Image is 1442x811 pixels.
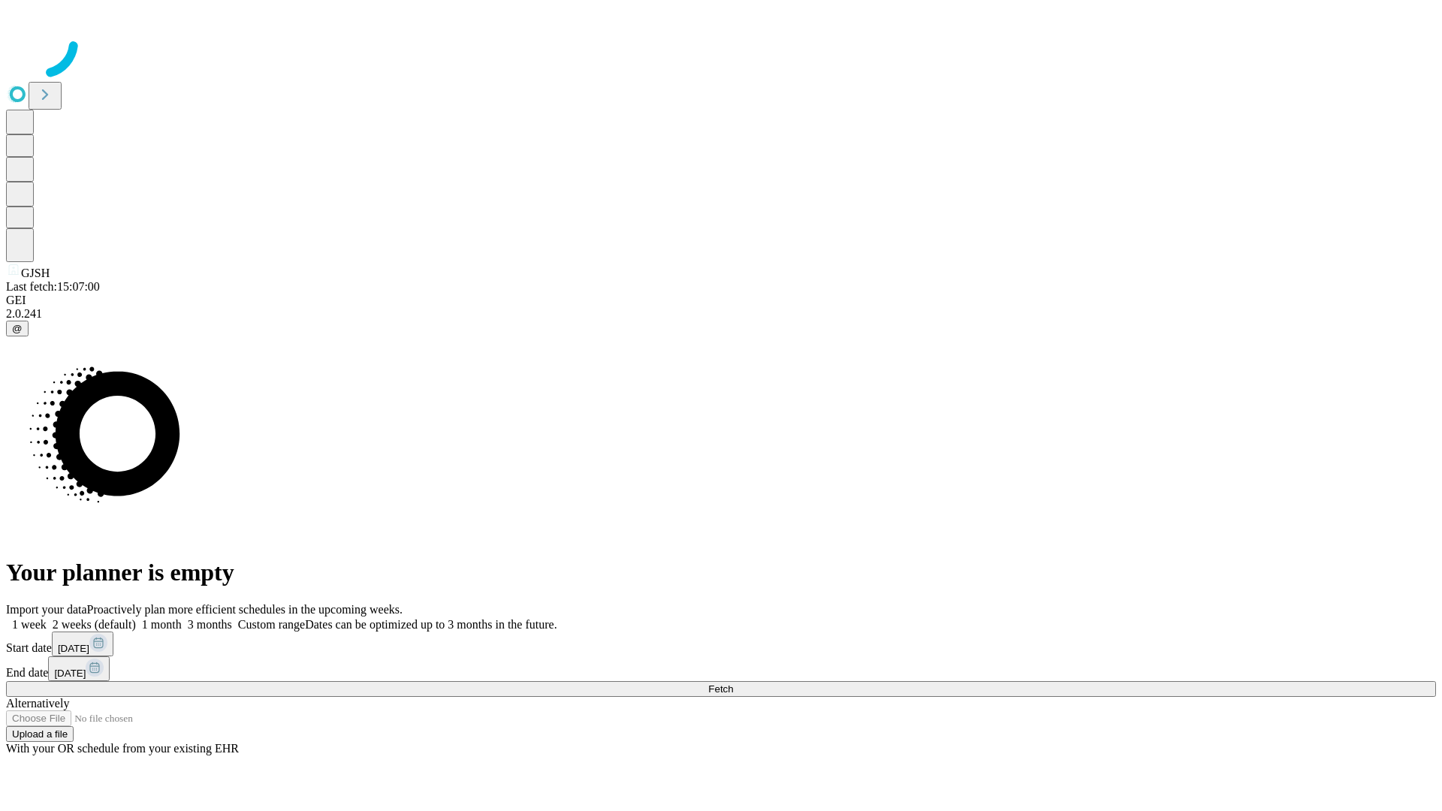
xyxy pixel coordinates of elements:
[188,618,232,631] span: 3 months
[708,683,733,695] span: Fetch
[12,323,23,334] span: @
[305,618,557,631] span: Dates can be optimized up to 3 months in the future.
[6,656,1436,681] div: End date
[21,267,50,279] span: GJSH
[6,559,1436,586] h1: Your planner is empty
[6,280,100,293] span: Last fetch: 15:07:00
[53,618,136,631] span: 2 weeks (default)
[6,307,1436,321] div: 2.0.241
[52,632,113,656] button: [DATE]
[6,294,1436,307] div: GEI
[6,603,87,616] span: Import your data
[87,603,403,616] span: Proactively plan more efficient schedules in the upcoming weeks.
[6,321,29,336] button: @
[6,726,74,742] button: Upload a file
[12,618,47,631] span: 1 week
[54,668,86,679] span: [DATE]
[48,656,110,681] button: [DATE]
[6,681,1436,697] button: Fetch
[238,618,305,631] span: Custom range
[142,618,182,631] span: 1 month
[58,643,89,654] span: [DATE]
[6,697,69,710] span: Alternatively
[6,742,239,755] span: With your OR schedule from your existing EHR
[6,632,1436,656] div: Start date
